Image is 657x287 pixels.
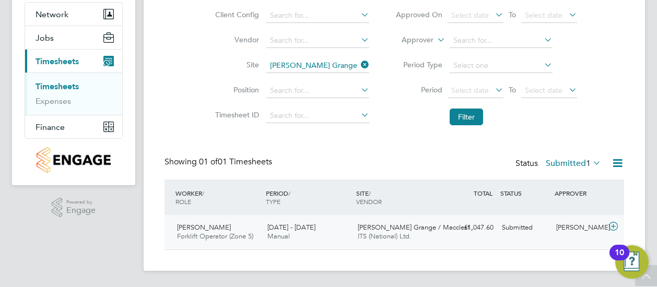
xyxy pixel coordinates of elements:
[66,198,96,207] span: Powered by
[66,206,96,215] span: Engage
[267,232,290,241] span: Manual
[395,10,442,19] label: Approved On
[369,189,371,197] span: /
[450,109,483,125] button: Filter
[36,96,71,106] a: Expenses
[263,184,354,211] div: PERIOD
[25,50,122,73] button: Timesheets
[199,157,218,167] span: 01 of
[615,245,649,279] button: Open Resource Center, 10 new notifications
[25,115,122,138] button: Finance
[525,10,562,20] span: Select date
[615,253,624,266] div: 10
[36,9,68,19] span: Network
[525,86,562,95] span: Select date
[266,109,369,123] input: Search for...
[266,8,369,23] input: Search for...
[177,232,253,241] span: Forklift Operator (Zone 5)
[212,85,259,94] label: Position
[36,56,79,66] span: Timesheets
[552,184,606,202] div: APPROVER
[177,223,231,232] span: [PERSON_NAME]
[212,110,259,119] label: Timesheet ID
[212,10,259,19] label: Client Config
[266,33,369,48] input: Search for...
[25,147,123,173] a: Go to home page
[266,58,369,73] input: Search for...
[288,189,290,197] span: /
[358,232,412,241] span: ITS (National) Ltd.
[199,157,272,167] span: 01 Timesheets
[451,86,489,95] span: Select date
[36,122,65,132] span: Finance
[498,184,552,202] div: STATUS
[354,184,444,211] div: SITE
[450,58,553,73] input: Select one
[506,8,519,21] span: To
[356,197,382,206] span: VENDOR
[266,197,280,206] span: TYPE
[358,223,476,232] span: [PERSON_NAME] Grange / Macclesf…
[175,197,191,206] span: ROLE
[443,219,498,236] div: £1,047.60
[165,157,274,168] div: Showing
[173,184,263,211] div: WORKER
[474,189,492,197] span: TOTAL
[451,10,489,20] span: Select date
[37,147,110,173] img: countryside-properties-logo-retina.png
[515,157,603,171] div: Status
[25,3,122,26] button: Network
[450,33,553,48] input: Search for...
[386,35,433,45] label: Approver
[506,83,519,97] span: To
[498,219,552,236] div: Submitted
[395,85,442,94] label: Period
[395,60,442,69] label: Period Type
[586,158,591,169] span: 1
[202,189,204,197] span: /
[212,35,259,44] label: Vendor
[266,83,369,98] input: Search for...
[212,60,259,69] label: Site
[36,33,54,43] span: Jobs
[25,26,122,49] button: Jobs
[552,219,606,236] div: [PERSON_NAME]
[25,73,122,115] div: Timesheets
[546,158,601,169] label: Submitted
[36,81,79,91] a: Timesheets
[52,198,96,218] a: Powered byEngage
[267,223,315,232] span: [DATE] - [DATE]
